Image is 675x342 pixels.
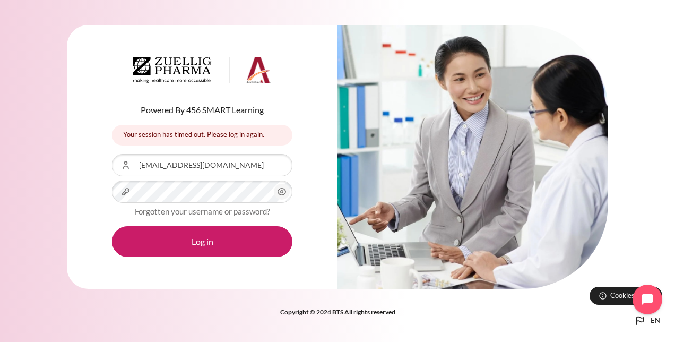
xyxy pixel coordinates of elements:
[112,226,292,257] button: Log in
[590,287,662,305] button: Cookies notice
[112,125,292,146] div: Your session has timed out. Please log in again.
[610,290,654,301] span: Cookies notice
[651,315,660,326] span: en
[133,57,271,83] img: Architeck
[135,207,270,216] a: Forgotten your username or password?
[629,310,664,331] button: Languages
[112,104,292,116] p: Powered By 456 SMART Learning
[133,57,271,88] a: Architeck
[280,308,395,316] strong: Copyright © 2024 BTS All rights reserved
[112,154,292,176] input: Username or Email Address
